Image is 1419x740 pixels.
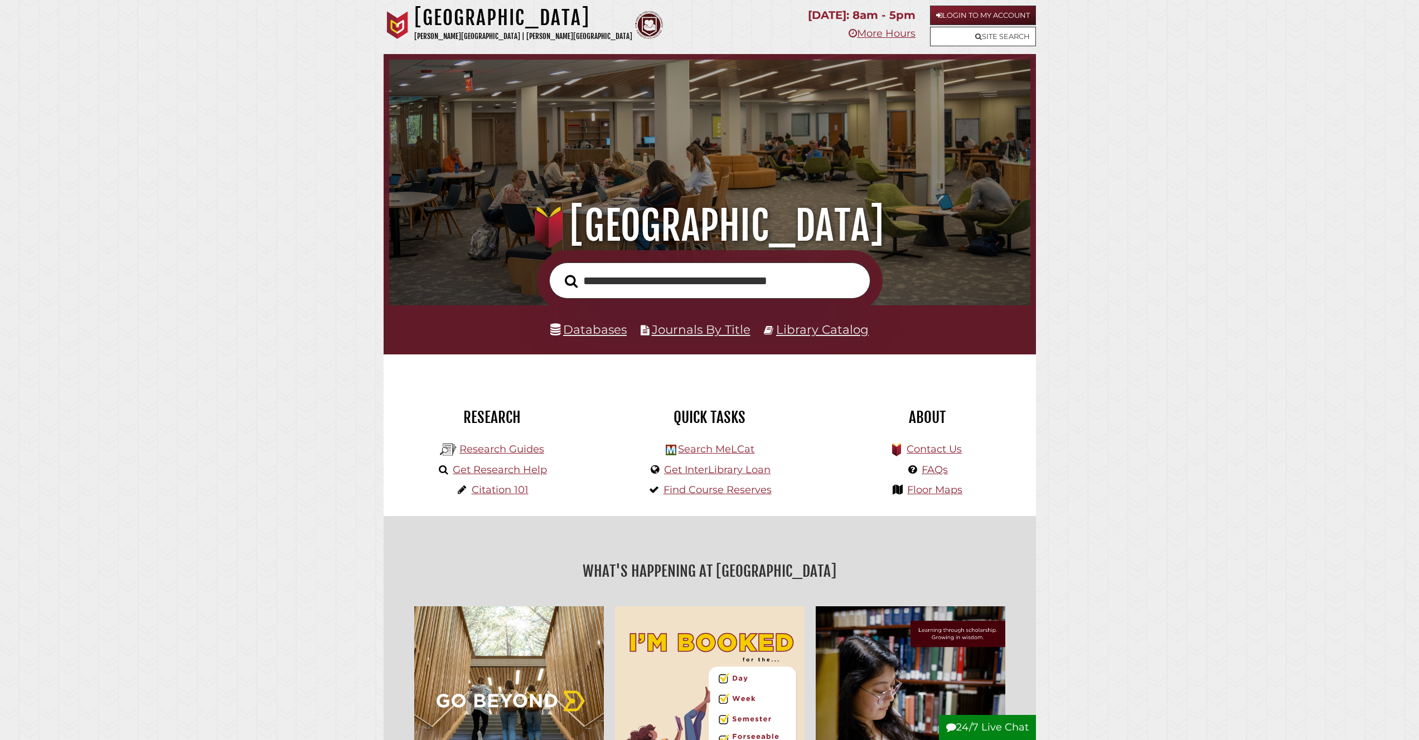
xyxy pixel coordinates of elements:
button: Search [559,271,583,291]
img: Calvin Theological Seminary [635,11,663,39]
h2: Research [392,408,593,427]
a: Search MeLCat [678,443,754,455]
a: Citation 101 [472,484,529,496]
i: Search [565,274,578,288]
a: Get InterLibrary Loan [664,464,771,476]
a: Find Course Reserves [664,484,772,496]
a: More Hours [849,27,916,40]
img: Hekman Library Logo [666,445,676,455]
p: [PERSON_NAME][GEOGRAPHIC_DATA] | [PERSON_NAME][GEOGRAPHIC_DATA] [414,30,632,43]
a: Databases [550,322,627,337]
h2: Quick Tasks [609,408,810,427]
a: Library Catalog [776,322,869,337]
a: Get Research Help [453,464,547,476]
a: Contact Us [907,443,962,455]
a: Research Guides [459,443,544,455]
a: Login to My Account [930,6,1036,25]
a: Site Search [930,27,1036,46]
h2: About [827,408,1028,427]
a: FAQs [922,464,948,476]
h1: [GEOGRAPHIC_DATA] [410,201,1009,250]
a: Journals By Title [652,322,750,337]
h1: [GEOGRAPHIC_DATA] [414,6,632,30]
img: Calvin University [384,11,411,39]
h2: What's Happening at [GEOGRAPHIC_DATA] [392,558,1028,584]
a: Floor Maps [907,484,962,496]
p: [DATE]: 8am - 5pm [808,6,916,25]
img: Hekman Library Logo [440,441,457,458]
